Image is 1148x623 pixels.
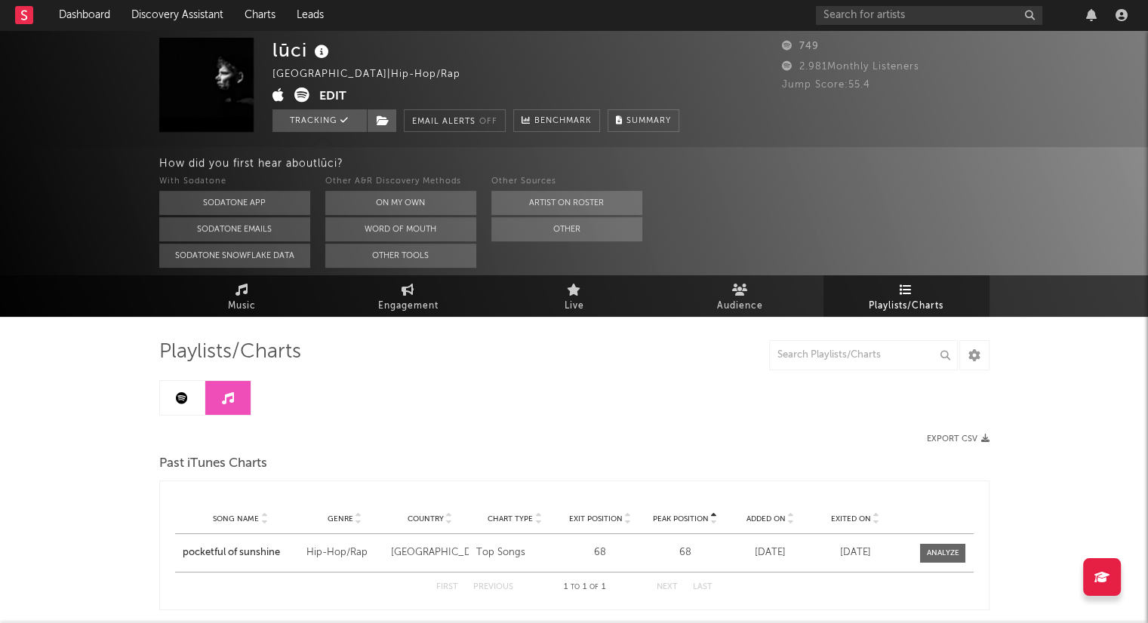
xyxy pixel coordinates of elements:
[562,545,639,560] div: 68
[325,244,476,268] button: Other Tools
[646,545,724,560] div: 68
[272,109,367,132] button: Tracking
[404,109,506,132] button: Email AlertsOff
[213,514,259,523] span: Song Name
[491,173,642,191] div: Other Sources
[488,514,533,523] span: Chart Type
[565,297,584,315] span: Live
[869,297,943,315] span: Playlists/Charts
[782,80,870,90] span: Jump Score: 55.4
[272,66,478,84] div: [GEOGRAPHIC_DATA] | Hip-Hop/Rap
[319,87,346,106] button: Edit
[325,275,491,317] a: Engagement
[306,545,384,560] div: Hip-Hop/Rap
[513,109,600,132] a: Benchmark
[159,217,310,241] button: Sodatone Emails
[159,275,325,317] a: Music
[816,6,1042,25] input: Search for artists
[325,191,476,215] button: On My Own
[436,583,458,591] button: First
[831,514,871,523] span: Exited On
[159,455,267,473] span: Past iTunes Charts
[325,217,476,241] button: Word Of Mouth
[927,434,989,443] button: Export CSV
[183,545,299,560] a: pocketful of sunshine
[823,275,989,317] a: Playlists/Charts
[626,117,671,125] span: Summary
[476,545,554,560] div: Top Songs
[782,62,919,72] span: 2.981 Monthly Listeners
[782,41,819,51] span: 749
[159,173,310,191] div: With Sodatone
[479,118,497,126] em: Off
[328,514,353,523] span: Genre
[491,275,657,317] a: Live
[534,112,592,130] span: Benchmark
[571,584,580,591] span: to
[159,343,301,361] span: Playlists/Charts
[491,191,642,215] button: Artist on Roster
[569,514,623,523] span: Exit Position
[272,38,333,63] div: lūci
[378,297,439,315] span: Engagement
[228,297,256,315] span: Music
[817,545,894,560] div: [DATE]
[543,578,626,597] div: 1 1 1
[325,173,476,191] div: Other A&R Discovery Methods
[746,514,785,523] span: Added On
[657,275,823,317] a: Audience
[769,340,958,370] input: Search Playlists/Charts
[491,217,642,241] button: Other
[473,583,513,591] button: Previous
[731,545,809,560] div: [DATE]
[159,244,310,268] button: Sodatone Snowflake Data
[657,583,678,591] button: Next
[408,514,444,523] span: Country
[693,583,712,591] button: Last
[717,297,763,315] span: Audience
[391,545,469,560] div: [GEOGRAPHIC_DATA]
[589,584,599,591] span: of
[159,191,310,215] button: Sodatone App
[608,109,679,132] button: Summary
[653,514,709,523] span: Peak Position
